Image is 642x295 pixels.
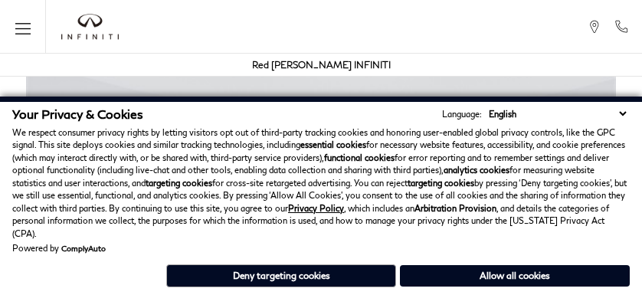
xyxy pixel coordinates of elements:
strong: functional cookies [324,152,395,162]
strong: targeting cookies [146,178,212,188]
a: ComplyAuto [61,244,106,253]
button: Deny targeting cookies [166,264,396,287]
select: Language Select [485,107,630,120]
div: Powered by [12,244,106,253]
a: Red [PERSON_NAME] INFINITI [252,59,391,70]
strong: analytics cookies [444,165,509,175]
img: INFINITI [61,14,119,40]
strong: essential cookies [300,139,366,149]
a: infiniti [61,14,119,40]
p: We respect consumer privacy rights by letting visitors opt out of third-party tracking cookies an... [12,126,630,241]
div: Language: [442,110,482,118]
span: Your Privacy & Cookies [12,107,143,121]
button: Allow all cookies [400,265,630,287]
strong: targeting cookies [408,178,474,188]
strong: Arbitration Provision [414,203,496,213]
a: Privacy Policy [288,203,344,213]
